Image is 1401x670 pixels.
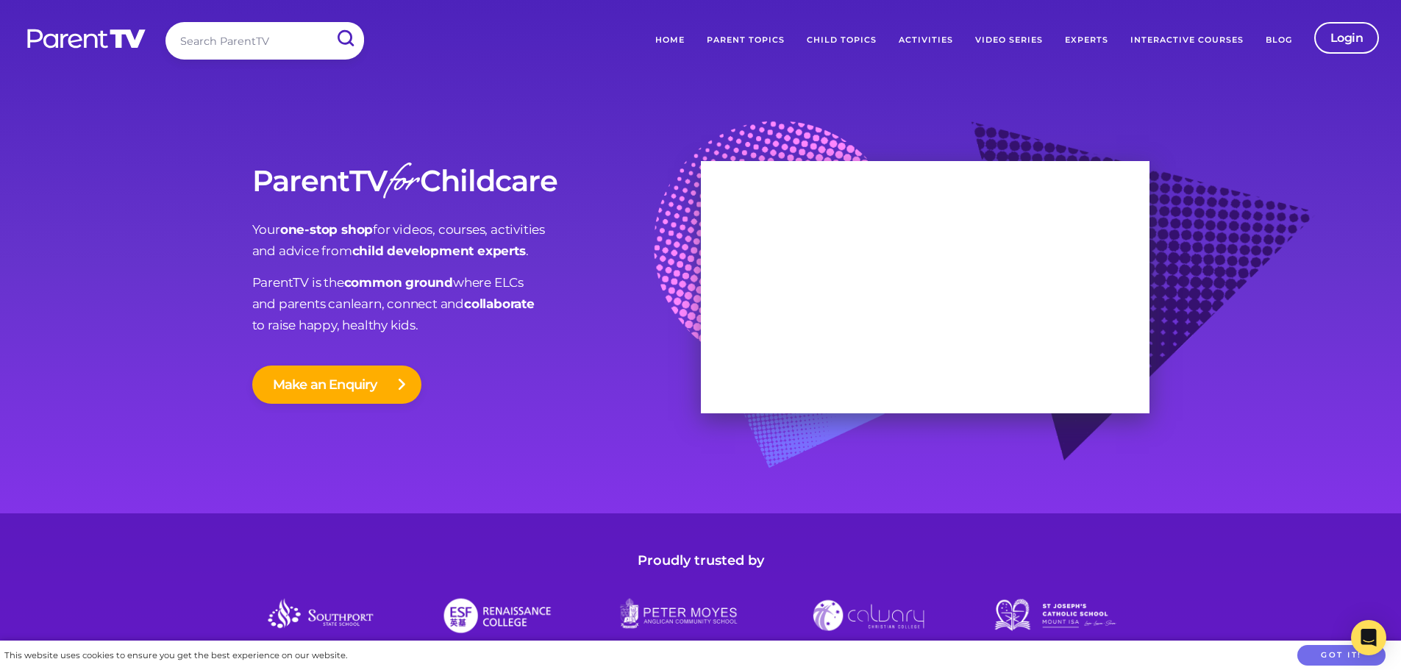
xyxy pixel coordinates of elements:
[165,22,364,60] input: Search ParentTV
[326,22,364,55] input: Submit
[352,243,526,258] strong: child development experts
[252,219,701,262] p: Your for videos, courses, activities and advice from .
[344,275,453,290] strong: common ground
[4,648,347,663] div: This website uses cookies to ensure you get the best experience on our website.
[387,152,417,216] em: for
[1255,22,1303,59] a: Blog
[26,28,147,49] img: parenttv-logo-white.4c85aaf.svg
[464,296,535,311] strong: collaborate
[280,222,373,237] strong: one-stop shop
[654,121,1316,505] img: bg-graphic.baf108b.png
[252,165,701,197] h1: ParentTV Childcare
[964,22,1054,59] a: Video Series
[796,22,888,59] a: Child Topics
[644,22,696,59] a: Home
[1351,620,1386,655] div: Open Intercom Messenger
[252,272,701,336] p: ParentTV is the where ELCs and parents can learn, connect and to raise happy, healthy kids.
[252,550,1149,571] h4: Proudly trusted by
[696,22,796,59] a: Parent Topics
[252,593,1149,637] img: logos-schools.2a1e3f5.png
[252,366,421,404] button: Make an Enquiry
[1054,22,1119,59] a: Experts
[888,22,964,59] a: Activities
[1314,22,1380,54] a: Login
[1119,22,1255,59] a: Interactive Courses
[1297,645,1386,666] button: Got it!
